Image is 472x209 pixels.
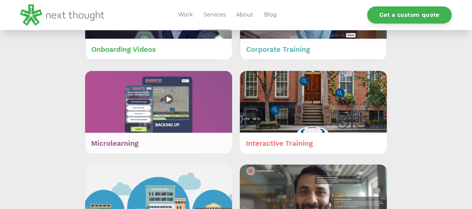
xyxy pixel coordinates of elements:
img: LG - NextThought Logo [20,4,104,26]
a: Get a custom quote [367,6,452,24]
img: Interactive Training (1) [240,71,387,154]
img: Microlearning (2) [85,71,232,154]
